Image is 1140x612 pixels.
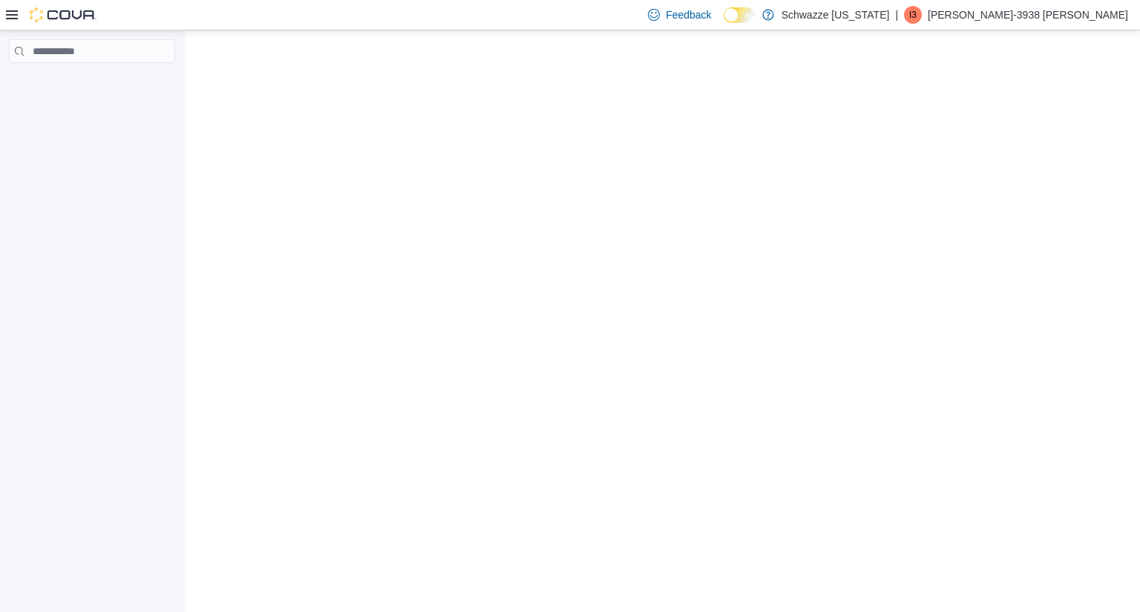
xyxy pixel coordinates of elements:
[666,7,711,22] span: Feedback
[724,7,755,23] input: Dark Mode
[928,6,1128,24] p: [PERSON_NAME]-3938 [PERSON_NAME]
[724,23,724,24] span: Dark Mode
[909,6,917,24] span: I3
[30,7,96,22] img: Cova
[895,6,898,24] p: |
[782,6,890,24] p: Schwazze [US_STATE]
[9,66,175,102] nav: Complex example
[904,6,922,24] div: Isaac-3938 Holliday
